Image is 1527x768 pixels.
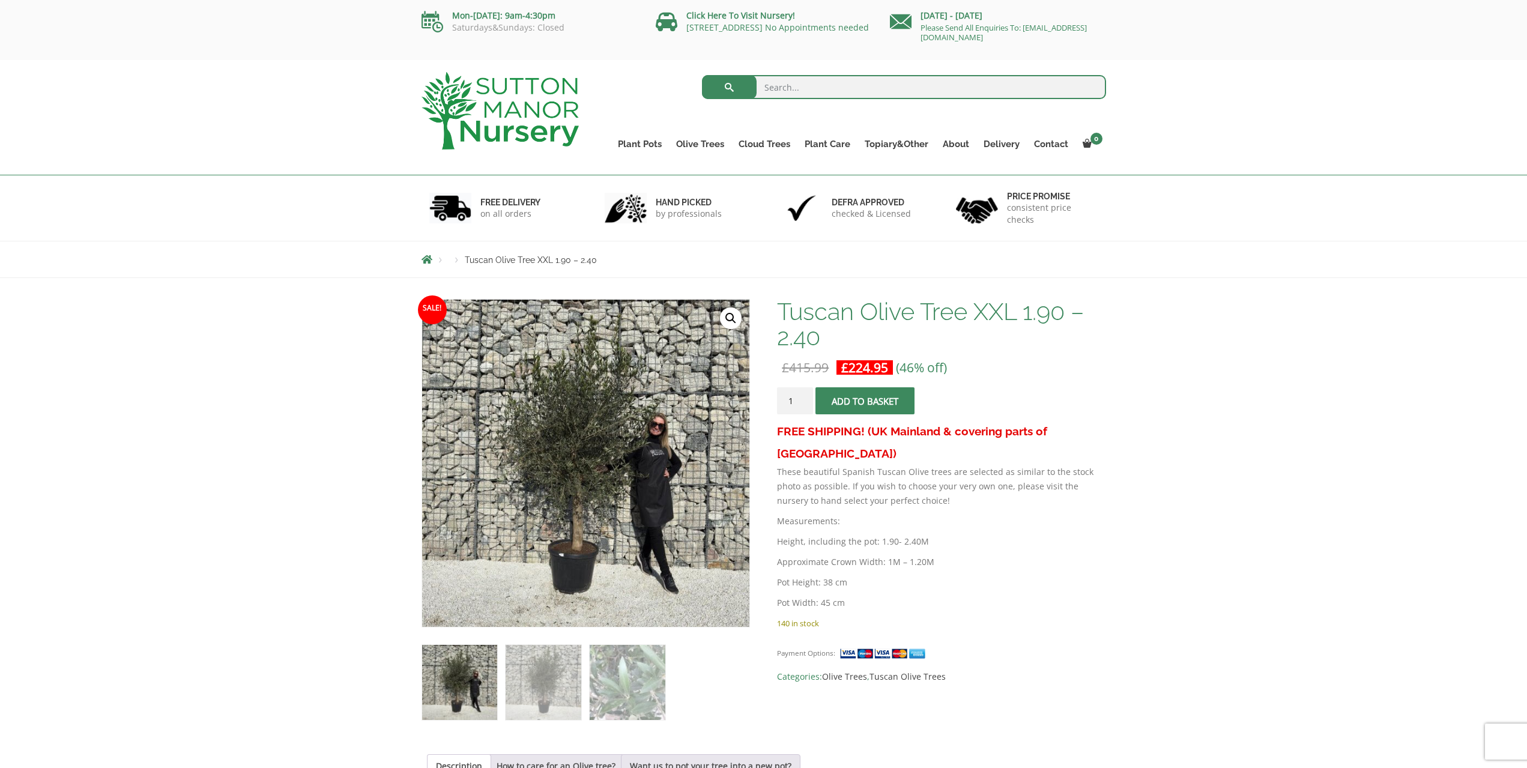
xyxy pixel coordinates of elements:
img: 2.jpg [605,193,647,223]
p: 140 in stock [777,616,1105,630]
p: consistent price checks [1007,202,1098,226]
a: Plant Care [797,136,857,153]
h1: Tuscan Olive Tree XXL 1.90 – 2.40 [777,299,1105,349]
span: 0 [1090,133,1102,145]
a: [STREET_ADDRESS] No Appointments needed [686,22,869,33]
a: Topiary&Other [857,136,936,153]
p: Measurements: [777,514,1105,528]
a: About [936,136,976,153]
a: Olive Trees [669,136,731,153]
button: Add to basket [815,387,915,414]
img: payment supported [839,647,930,660]
h6: FREE DELIVERY [480,197,540,208]
input: Search... [702,75,1106,99]
p: on all orders [480,208,540,220]
h6: hand picked [656,197,722,208]
span: Categories: , [777,670,1105,684]
p: checked & Licensed [832,208,911,220]
p: Mon-[DATE]: 9am-4:30pm [422,8,638,23]
a: Click Here To Visit Nursery! [686,10,795,21]
p: Approximate Crown Width: 1M – 1.20M [777,555,1105,569]
img: 4.jpg [956,190,998,226]
p: by professionals [656,208,722,220]
img: Tuscan Olive Tree XXL 1.90 - 2.40 - us z [422,300,749,627]
img: Tuscan Olive Tree XXL 1.90 - 2.40 - Image 3 [590,645,665,720]
bdi: 415.99 [782,359,829,376]
h6: Price promise [1007,191,1098,202]
a: 0 [1075,136,1106,153]
span: Tuscan Olive Tree XXL 1.90 – 2.40 [465,255,597,265]
a: Delivery [976,136,1027,153]
p: [DATE] - [DATE] [890,8,1106,23]
a: Cloud Trees [731,136,797,153]
span: £ [782,359,789,376]
nav: Breadcrumbs [422,255,1106,264]
span: (46% off) [896,359,947,376]
a: Please Send All Enquiries To: [EMAIL_ADDRESS][DOMAIN_NAME] [921,22,1087,43]
a: Plant Pots [611,136,669,153]
p: Pot Width: 45 cm [777,596,1105,610]
img: Tuscan Olive Tree XXL 1.90 - 2.40 - Image 2 [506,645,581,720]
p: These beautiful Spanish Tuscan Olive trees are selected as similar to the stock photo as possible... [777,465,1105,508]
a: Contact [1027,136,1075,153]
a: Tuscan Olive Trees [869,671,946,682]
span: £ [841,359,848,376]
img: logo [422,72,579,150]
p: Height, including the pot: 1.90- 2.40M [777,534,1105,549]
img: 1.jpg [429,193,471,223]
h3: FREE SHIPPING! (UK Mainland & covering parts of [GEOGRAPHIC_DATA]) [777,420,1105,465]
p: Pot Height: 38 cm [777,575,1105,590]
a: Olive Trees [822,671,867,682]
img: 3.jpg [781,193,823,223]
small: Payment Options: [777,649,835,658]
p: Saturdays&Sundays: Closed [422,23,638,32]
img: Tuscan Olive Tree XXL 1.90 - 2.40 [422,645,497,720]
a: View full-screen image gallery [720,307,742,329]
span: Sale! [418,295,447,324]
h6: Defra approved [832,197,911,208]
input: Product quantity [777,387,813,414]
bdi: 224.95 [841,359,888,376]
